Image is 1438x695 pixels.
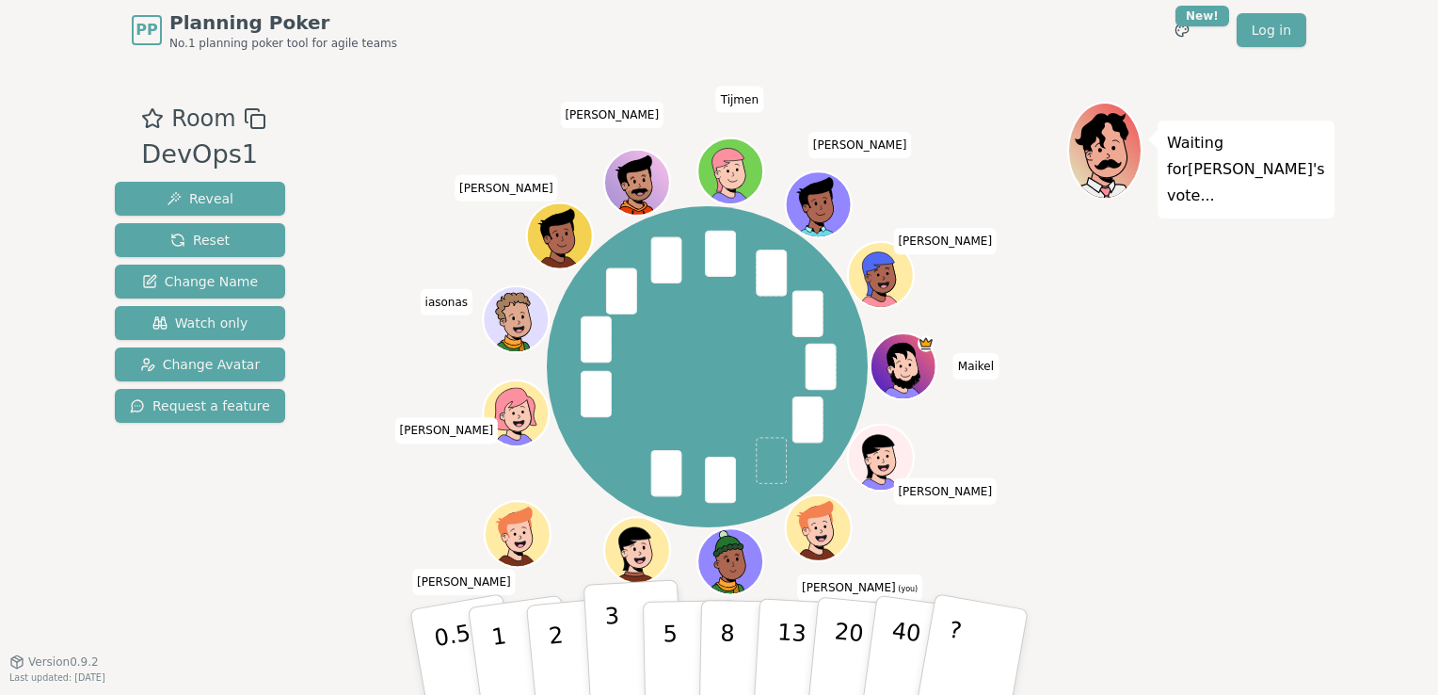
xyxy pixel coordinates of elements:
[115,306,285,340] button: Watch only
[893,478,997,505] span: Click to change your name
[893,229,997,255] span: Click to change your name
[421,289,473,315] span: Click to change your name
[136,19,157,41] span: PP
[1167,130,1325,209] p: Waiting for [PERSON_NAME] 's vote...
[9,672,105,683] span: Last updated: [DATE]
[28,655,99,670] span: Version 0.9.2
[716,87,763,113] span: Click to change your name
[953,353,999,380] span: Click to change your name
[171,102,235,136] span: Room
[9,655,99,670] button: Version0.9.2
[896,585,919,593] span: (you)
[170,231,230,250] span: Reset
[167,189,233,208] span: Reveal
[394,418,498,444] span: Click to change your name
[140,355,261,374] span: Change Avatar
[115,265,285,299] button: Change Name
[115,223,285,257] button: Reset
[141,136,265,174] div: DevOps1
[455,175,558,202] span: Click to change your name
[130,396,270,415] span: Request a feature
[1165,13,1199,47] button: New!
[141,102,164,136] button: Add as favourite
[115,389,285,423] button: Request a feature
[152,314,248,332] span: Watch only
[808,132,912,158] span: Click to change your name
[919,336,935,353] span: Maikel is the host
[797,574,922,601] span: Click to change your name
[132,9,397,51] a: PPPlanning PokerNo.1 planning poker tool for agile teams
[115,182,285,216] button: Reveal
[115,347,285,381] button: Change Avatar
[788,497,850,559] button: Click to change your avatar
[1237,13,1306,47] a: Log in
[560,102,663,128] span: Click to change your name
[169,9,397,36] span: Planning Poker
[1175,6,1229,26] div: New!
[142,272,258,291] span: Change Name
[169,36,397,51] span: No.1 planning poker tool for agile teams
[412,569,516,595] span: Click to change your name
